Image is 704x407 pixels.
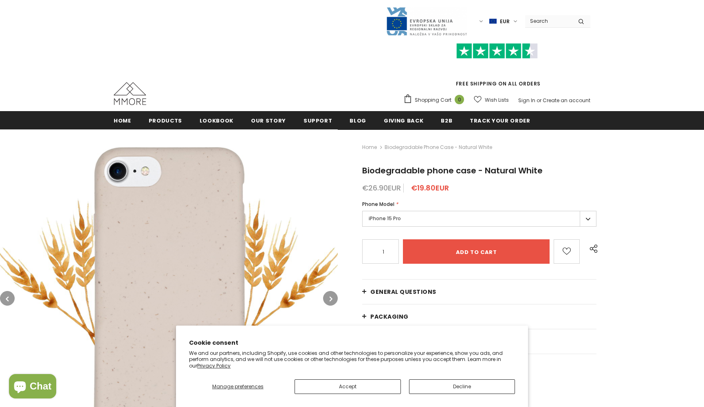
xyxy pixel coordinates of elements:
[362,183,401,193] span: €26.90EUR
[518,97,535,104] a: Sign In
[7,374,59,400] inbox-online-store-chat: Shopify online store chat
[304,111,332,129] a: support
[362,201,394,208] span: Phone Model
[370,288,436,296] span: General Questions
[362,165,543,176] span: Biodegradable phone case - Natural White
[385,142,492,152] span: Biodegradable phone case - Natural White
[403,47,590,87] span: FREE SHIPPING ON ALL ORDERS
[200,111,233,129] a: Lookbook
[415,96,451,104] span: Shopping Cart
[525,15,572,27] input: Search Site
[409,379,515,394] button: Decline
[543,97,590,104] a: Create an account
[189,350,515,369] p: We and our partners, including Shopify, use cookies and other technologies to personalize your ex...
[456,43,538,59] img: Trust Pilot Stars
[384,117,423,125] span: Giving back
[537,97,541,104] span: or
[251,117,286,125] span: Our Story
[386,7,467,36] img: Javni Razpis
[403,59,590,80] iframe: Customer reviews powered by Trustpilot
[350,117,366,125] span: Blog
[362,280,596,304] a: General Questions
[114,111,131,129] a: Home
[455,95,464,104] span: 0
[485,96,509,104] span: Wish Lists
[384,111,423,129] a: Giving back
[441,117,452,125] span: B2B
[362,211,596,227] label: iPhone 15 Pro
[149,117,182,125] span: Products
[370,313,409,321] span: PACKAGING
[189,339,515,347] h2: Cookie consent
[474,93,509,107] a: Wish Lists
[362,142,377,152] a: Home
[114,82,146,105] img: MMORE Cases
[403,239,550,264] input: Add to cart
[197,362,231,369] a: Privacy Policy
[386,18,467,24] a: Javni Razpis
[200,117,233,125] span: Lookbook
[295,379,400,394] button: Accept
[114,117,131,125] span: Home
[362,304,596,329] a: PACKAGING
[403,94,468,106] a: Shopping Cart 0
[470,111,530,129] a: Track your order
[350,111,366,129] a: Blog
[251,111,286,129] a: Our Story
[441,111,452,129] a: B2B
[149,111,182,129] a: Products
[411,183,449,193] span: €19.80EUR
[470,117,530,125] span: Track your order
[304,117,332,125] span: support
[500,18,510,26] span: EUR
[189,379,286,394] button: Manage preferences
[212,383,264,390] span: Manage preferences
